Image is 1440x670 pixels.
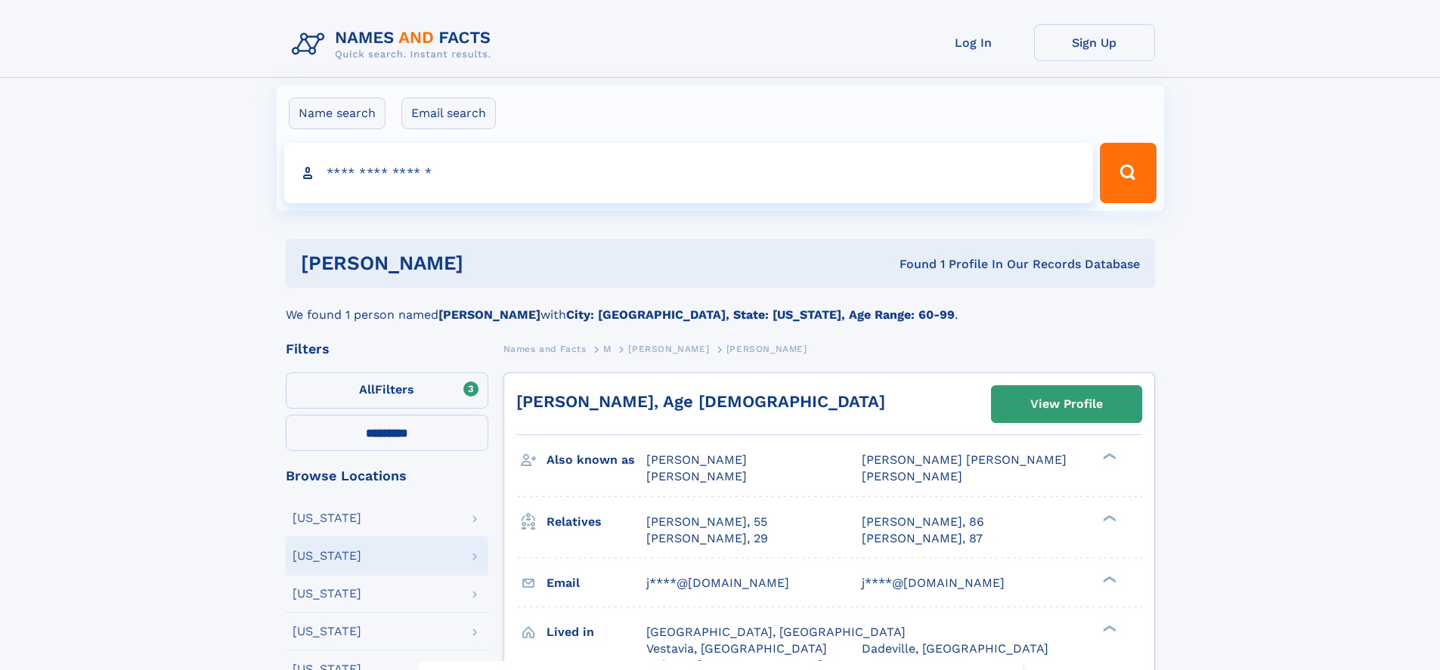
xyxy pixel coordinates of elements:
[862,452,1067,467] span: [PERSON_NAME] [PERSON_NAME]
[1030,387,1103,421] div: View Profile
[1099,452,1117,462] div: ❯
[359,382,375,397] span: All
[284,143,1094,203] input: search input
[992,386,1141,422] a: View Profile
[1099,574,1117,584] div: ❯
[628,339,709,358] a: [PERSON_NAME]
[293,550,361,562] div: [US_STATE]
[286,288,1155,324] div: We found 1 person named with .
[401,97,496,129] label: Email search
[286,342,488,356] div: Filters
[566,307,955,322] b: City: [GEOGRAPHIC_DATA], State: [US_STATE], Age Range: 60-99
[289,97,386,129] label: Name search
[628,344,709,354] span: [PERSON_NAME]
[913,24,1034,61] a: Log In
[646,452,747,467] span: [PERSON_NAME]
[646,469,747,483] span: [PERSON_NAME]
[862,514,984,530] a: [PERSON_NAME], 86
[862,641,1048,656] span: Dadeville, [GEOGRAPHIC_DATA]
[547,447,646,473] h3: Also known as
[547,619,646,645] h3: Lived in
[646,514,767,530] a: [PERSON_NAME], 55
[1034,24,1155,61] a: Sign Up
[293,512,361,524] div: [US_STATE]
[516,392,885,411] a: [PERSON_NAME], Age [DEMOGRAPHIC_DATA]
[603,344,612,354] span: M
[603,339,612,358] a: M
[301,254,682,273] h1: [PERSON_NAME]
[286,469,488,483] div: Browse Locations
[503,339,587,358] a: Names and Facts
[646,641,827,656] span: Vestavia, [GEOGRAPHIC_DATA]
[547,570,646,596] h3: Email
[286,372,488,409] label: Filters
[438,307,540,322] b: [PERSON_NAME]
[681,256,1140,273] div: Found 1 Profile In Our Records Database
[1099,623,1117,633] div: ❯
[547,509,646,535] h3: Relatives
[862,530,983,547] a: [PERSON_NAME], 87
[1099,513,1117,523] div: ❯
[1100,143,1156,203] button: Search Button
[646,625,906,639] span: [GEOGRAPHIC_DATA], [GEOGRAPHIC_DATA]
[726,344,807,354] span: [PERSON_NAME]
[293,588,361,600] div: [US_STATE]
[646,530,768,547] a: [PERSON_NAME], 29
[862,469,962,483] span: [PERSON_NAME]
[293,625,361,638] div: [US_STATE]
[286,24,503,65] img: Logo Names and Facts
